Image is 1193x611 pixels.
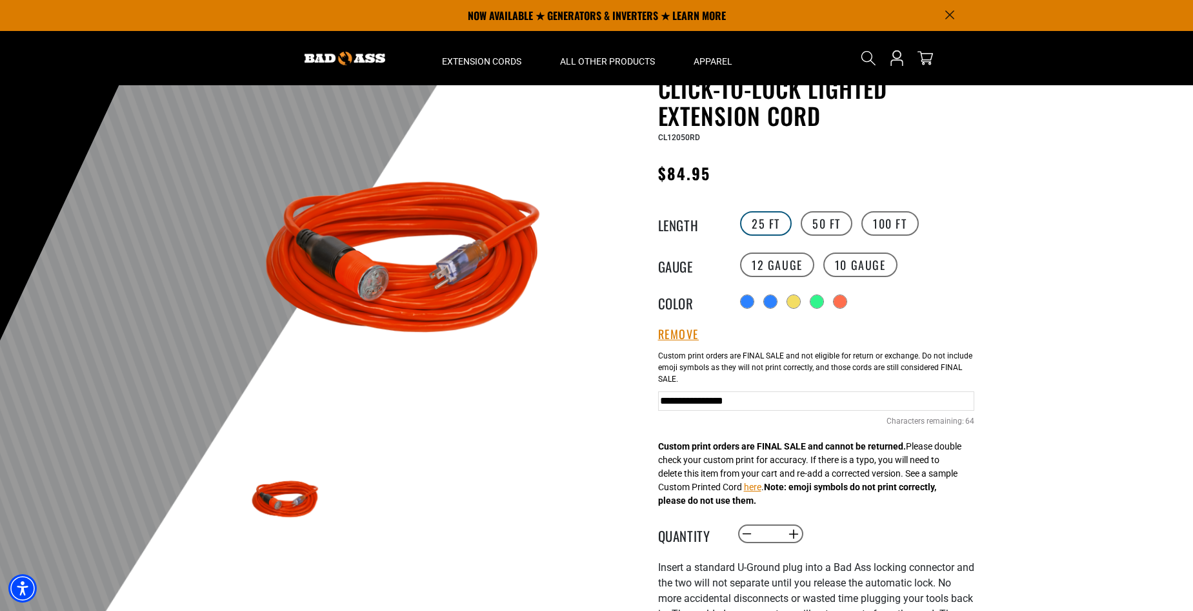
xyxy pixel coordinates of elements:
legend: Color [658,293,723,310]
img: red [248,463,323,538]
img: red [248,108,559,419]
span: $84.95 [658,161,710,185]
label: 10 Gauge [823,253,897,277]
summary: Apparel [674,31,752,85]
label: 100 FT [861,211,919,236]
summary: Search [858,48,879,68]
button: Remove [658,327,699,342]
label: 50 FT [801,211,852,236]
span: Extension Cords [442,56,521,67]
summary: Extension Cords [423,31,541,85]
button: here [744,481,761,494]
legend: Length [658,215,723,232]
strong: Note: emoji symbols do not print correctly, please do not use them. [658,482,936,506]
a: Open this option [887,31,907,85]
a: cart [915,50,936,66]
img: Bad Ass Extension Cords [305,52,385,65]
span: All Other Products [560,56,655,67]
label: Quantity [658,526,723,543]
summary: All Other Products [541,31,674,85]
h1: Click-to-Lock Lighted Extension Cord [658,75,974,129]
div: Accessibility Menu [8,574,37,603]
span: CL12050RD [658,133,700,142]
span: Characters remaining: [887,417,964,426]
legend: Gauge [658,256,723,273]
label: 25 FT [740,211,792,236]
span: Apparel [694,56,732,67]
label: 12 Gauge [740,253,814,277]
span: 64 [965,415,974,427]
